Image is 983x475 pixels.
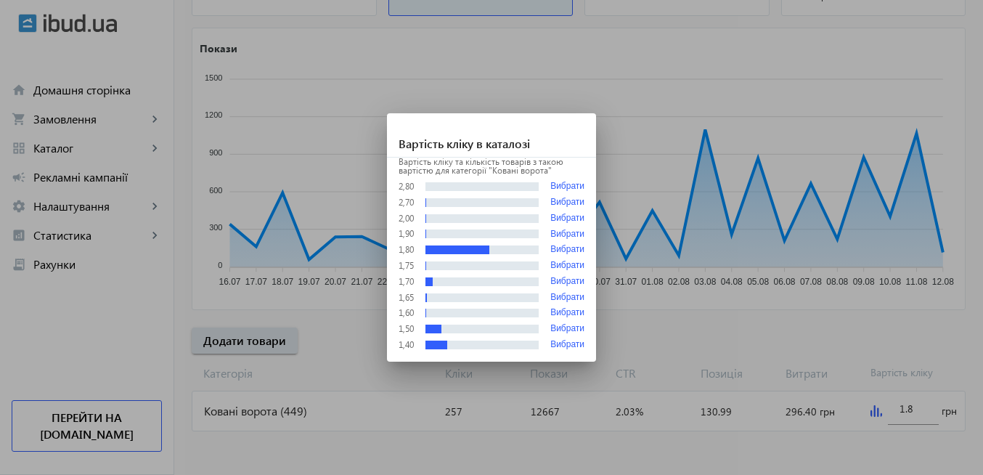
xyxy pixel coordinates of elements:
[399,214,414,223] div: 2,00
[550,277,584,287] button: Вибрати
[550,293,584,303] button: Вибрати
[550,324,584,334] button: Вибрати
[399,158,584,175] p: Вартість кліку та кількість товарів з такою вартістю для категорії "Ковані ворота"
[550,245,584,255] button: Вибрати
[399,325,414,333] div: 1,50
[550,181,584,192] button: Вибрати
[387,113,596,158] h1: Вартість кліку в каталозі
[550,230,584,240] button: Вибрати
[399,309,414,317] div: 1,60
[399,198,414,207] div: 2,70
[399,245,414,254] div: 1,80
[550,308,584,318] button: Вибрати
[399,277,414,286] div: 1,70
[399,293,414,302] div: 1,65
[550,214,584,224] button: Вибрати
[550,198,584,208] button: Вибрати
[399,261,414,270] div: 1,75
[399,341,414,349] div: 1,40
[550,340,584,350] button: Вибрати
[399,182,414,191] div: 2,80
[550,261,584,271] button: Вибрати
[399,230,414,238] div: 1,90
